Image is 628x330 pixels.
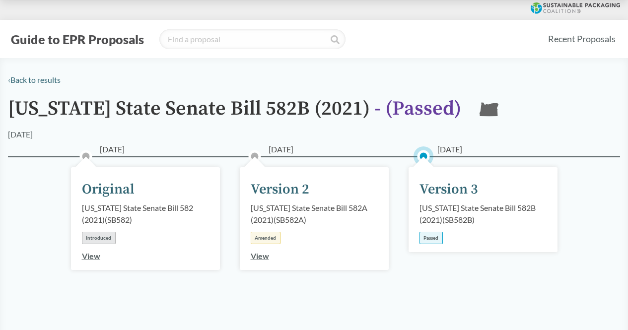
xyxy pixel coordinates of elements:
[8,31,147,47] button: Guide to EPR Proposals
[419,232,443,244] div: Passed
[419,179,478,200] div: Version 3
[8,75,61,84] a: ‹Back to results
[251,179,309,200] div: Version 2
[8,129,33,140] div: [DATE]
[251,251,269,261] a: View
[251,202,378,226] div: [US_STATE] State Senate Bill 582A (2021) ( SB582A )
[100,143,125,155] span: [DATE]
[82,179,135,200] div: Original
[159,29,346,49] input: Find a proposal
[82,232,116,244] div: Introduced
[544,28,620,50] a: Recent Proposals
[8,98,461,129] h1: [US_STATE] State Senate Bill 582B (2021)
[437,143,462,155] span: [DATE]
[82,202,209,226] div: [US_STATE] State Senate Bill 582 (2021) ( SB582 )
[374,96,461,121] span: - ( Passed )
[419,202,547,226] div: [US_STATE] State Senate Bill 582B (2021) ( SB582B )
[82,251,100,261] a: View
[269,143,293,155] span: [DATE]
[251,232,280,244] div: Amended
